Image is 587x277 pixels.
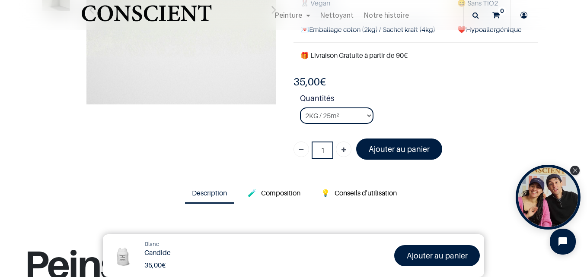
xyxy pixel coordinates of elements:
[356,138,442,160] a: Ajouter au panier
[542,221,583,262] iframe: Tidio Chat
[107,239,140,271] img: Product Image
[293,76,326,88] b: €
[516,165,581,230] div: Open Tolstoy
[369,145,430,154] font: Ajouter au panier
[248,189,256,197] span: 🧪
[320,10,354,20] span: Nettoyant
[293,142,309,157] a: Supprimer
[394,245,480,266] a: Ajouter au panier
[144,249,299,257] h1: Candide
[145,240,159,249] a: Blanc
[516,165,581,230] div: Tolstoy bubble widget
[516,165,581,230] div: Open Tolstoy widget
[293,76,320,88] span: 35,00
[570,166,580,175] div: Close Tolstoy widget
[336,142,351,157] a: Ajouter
[321,189,330,197] span: 💡
[144,261,166,269] b: €
[364,10,409,20] span: Notre histoire
[300,92,538,107] strong: Quantités
[407,251,468,260] font: Ajouter au panier
[300,51,408,60] font: 🎁 Livraison Gratuite à partir de 90€
[192,189,227,197] span: Description
[145,240,159,247] span: Blanc
[144,261,162,269] span: 35,00
[335,189,397,197] span: Conseils d'utilisation
[498,6,506,15] sup: 0
[261,189,300,197] span: Composition
[274,10,302,20] span: Peinture
[300,25,309,34] span: 💌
